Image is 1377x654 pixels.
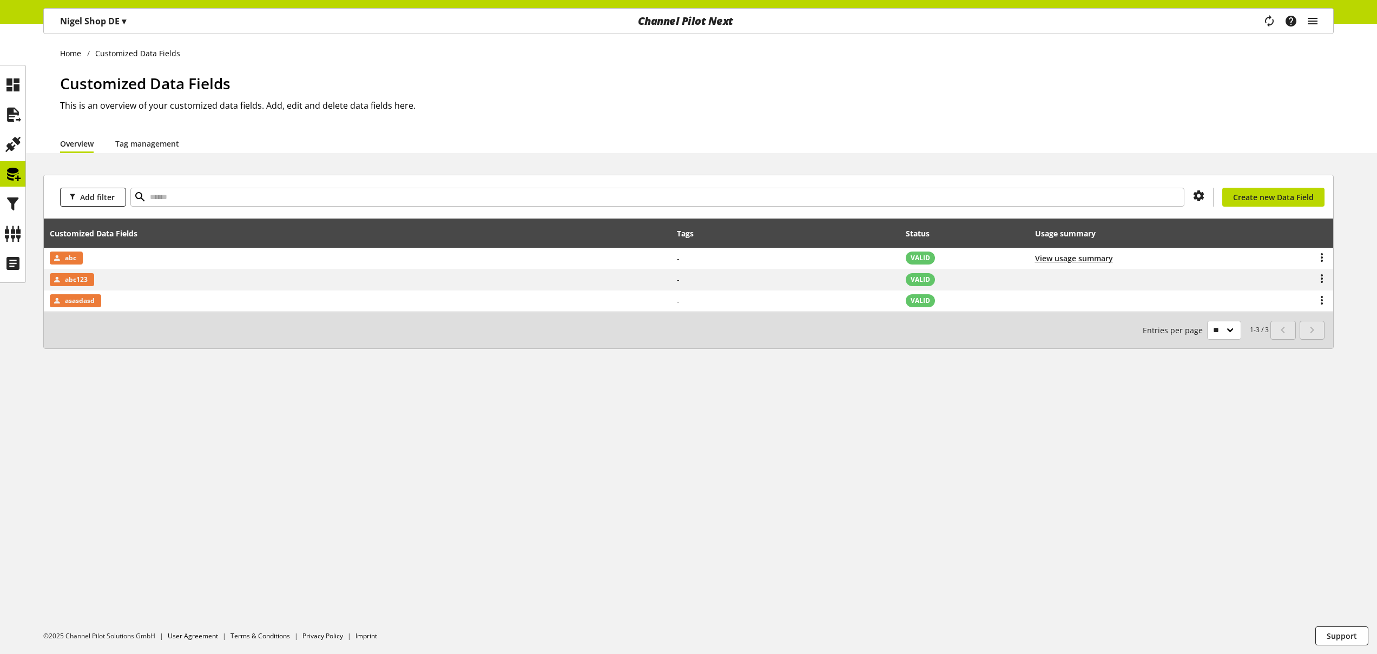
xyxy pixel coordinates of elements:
span: VALID [911,253,930,263]
span: - [677,296,680,306]
div: Status [906,228,940,239]
button: Add filter [60,188,126,207]
a: Imprint [355,631,377,640]
span: abc123 [65,273,88,286]
a: User Agreement [168,631,218,640]
h2: This is an overview of your customized data fields. Add, edit and delete data fields here. [60,99,1334,112]
span: Support [1327,630,1357,642]
span: VALID [911,296,930,306]
button: Support [1315,626,1368,645]
a: Tag management [115,138,179,149]
div: Customized Data Fields [50,228,148,239]
div: Tags [677,228,694,239]
span: Entries per page [1143,325,1207,336]
a: Terms & Conditions [230,631,290,640]
span: abc [65,252,76,265]
span: - [677,253,680,263]
span: ▾ [122,15,126,27]
li: ©2025 Channel Pilot Solutions GmbH [43,631,168,641]
a: Overview [60,138,94,149]
span: asasdasd [65,294,95,307]
a: Privacy Policy [302,631,343,640]
nav: main navigation [43,8,1334,34]
button: View usage summary [1035,253,1113,264]
span: VALID [911,275,930,285]
span: Add filter [80,191,115,203]
div: Usage summary [1035,228,1106,239]
small: 1-3 / 3 [1143,321,1269,340]
a: Create new Data Field [1222,188,1325,207]
span: Create new Data Field [1233,191,1314,203]
span: Customized Data Fields [60,73,230,94]
p: Nigel Shop DE [60,15,126,28]
span: - [677,274,680,285]
a: Home [60,48,87,59]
